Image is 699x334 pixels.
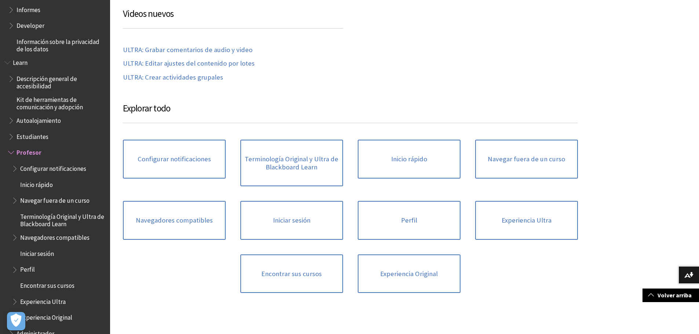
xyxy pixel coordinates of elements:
[17,114,61,124] span: Autoalojamiento
[123,46,252,54] a: ULTRA: Grabar comentarios de audio y video
[20,210,105,228] span: Terminología Original y Ultra de Blackboard Learn
[17,19,44,29] span: Developer
[123,59,255,68] a: ULTRA: Editar ajustes del contenido por lotes
[123,73,223,82] a: ULTRA: Crear actividades grupales
[475,201,578,240] a: Experiencia Ultra
[17,146,41,156] span: Profesor
[358,140,460,179] a: Inicio rápido
[17,73,105,90] span: Descripción general de accesibilidad
[7,312,25,330] button: Abrir preferencias
[358,201,460,240] a: Perfil
[20,162,86,172] span: Configurar notificaciones
[123,140,226,179] a: Configurar notificaciones
[20,247,54,257] span: Iniciar sesión
[13,56,28,66] span: Learn
[17,131,48,140] span: Estudiantes
[20,194,90,204] span: Navegar fuera de un curso
[20,312,72,322] span: Experiencia Original
[123,102,578,123] h3: Explorar todo
[17,93,105,111] span: Kit de herramientas de comunicación y adopción
[240,140,343,186] a: Terminología Original y Ultra de Blackboard Learn
[20,279,74,289] span: Encontrar sus cursos
[20,296,66,305] span: Experiencia Ultra
[17,4,40,14] span: Informes
[17,36,105,53] span: Información sobre la privacidad de los datos
[123,7,343,29] h3: Videos nuevos
[20,231,90,241] span: Navegadores compatibles
[240,201,343,240] a: Iniciar sesión
[20,179,53,188] span: Inicio rápido
[642,289,699,302] a: Volver arriba
[358,254,460,293] a: Experiencia Original
[123,201,226,240] a: Navegadores compatibles
[240,254,343,293] a: Encontrar sus cursos
[475,140,578,179] a: Navegar fuera de un curso
[20,264,35,274] span: Perfil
